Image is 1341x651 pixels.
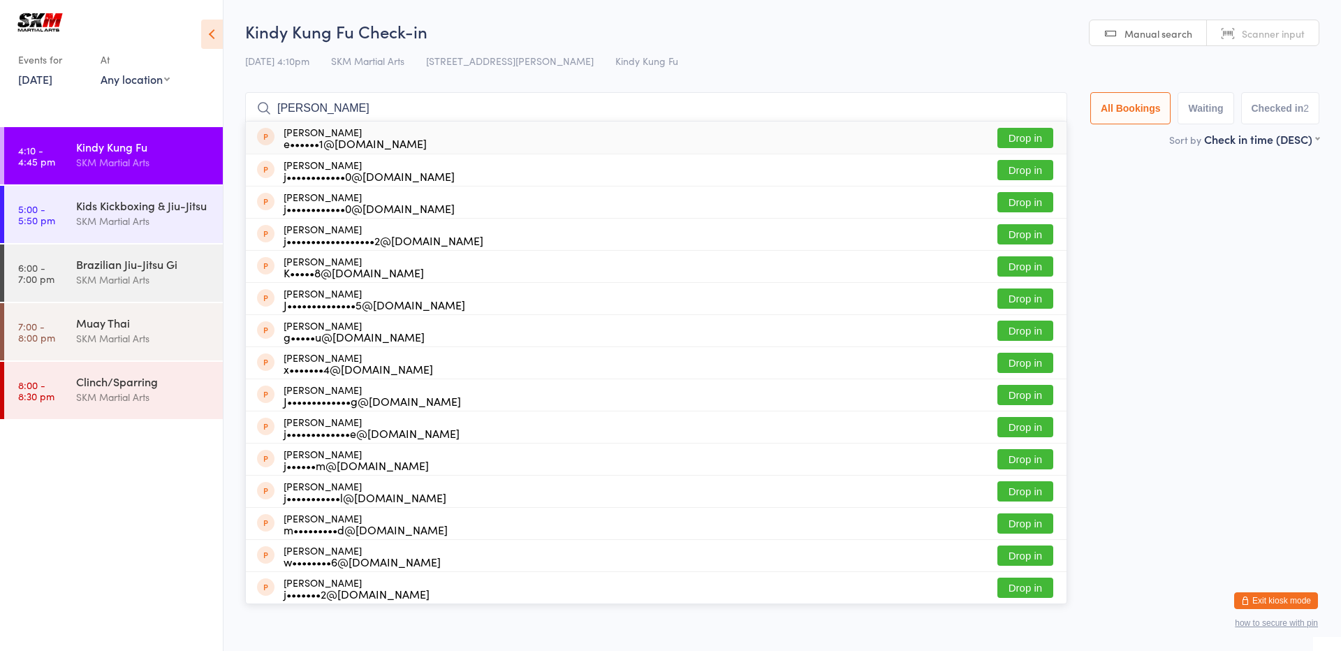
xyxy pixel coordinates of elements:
[76,213,211,229] div: SKM Martial Arts
[284,427,460,439] div: j•••••••••••••e@[DOMAIN_NAME]
[76,256,211,272] div: Brazilian Jiu-Jitsu Gi
[997,546,1053,566] button: Drop in
[1204,131,1319,147] div: Check in time (DESC)
[284,191,455,214] div: [PERSON_NAME]
[101,71,170,87] div: Any location
[76,198,211,213] div: Kids Kickboxing & Jiu-Jitsu
[1090,92,1171,124] button: All Bookings
[284,331,425,342] div: g•••••u@[DOMAIN_NAME]
[284,524,448,535] div: m•••••••••d@[DOMAIN_NAME]
[1303,103,1309,114] div: 2
[1178,92,1233,124] button: Waiting
[284,545,441,567] div: [PERSON_NAME]
[997,224,1053,244] button: Drop in
[615,54,678,68] span: Kindy Kung Fu
[76,272,211,288] div: SKM Martial Arts
[997,192,1053,212] button: Drop in
[284,556,441,567] div: w••••••••6@[DOMAIN_NAME]
[76,389,211,405] div: SKM Martial Arts
[1242,27,1305,41] span: Scanner input
[426,54,594,68] span: [STREET_ADDRESS][PERSON_NAME]
[997,481,1053,502] button: Drop in
[284,267,424,278] div: K•••••8@[DOMAIN_NAME]
[997,128,1053,148] button: Drop in
[245,92,1067,124] input: Search
[18,48,87,71] div: Events for
[18,379,54,402] time: 8:00 - 8:30 pm
[997,417,1053,437] button: Drop in
[284,352,433,374] div: [PERSON_NAME]
[1235,618,1318,628] button: how to secure with pin
[997,385,1053,405] button: Drop in
[284,395,461,407] div: J•••••••••••••g@[DOMAIN_NAME]
[14,10,66,34] img: SKM Martial Arts
[1234,592,1318,609] button: Exit kiosk mode
[284,481,446,503] div: [PERSON_NAME]
[18,203,55,226] time: 5:00 - 5:50 pm
[284,460,429,471] div: j••••••m@[DOMAIN_NAME]
[997,449,1053,469] button: Drop in
[284,256,424,278] div: [PERSON_NAME]
[76,374,211,389] div: Clinch/Sparring
[284,159,455,182] div: [PERSON_NAME]
[284,138,427,149] div: e••••••1@[DOMAIN_NAME]
[284,203,455,214] div: j••••••••••••0@[DOMAIN_NAME]
[997,513,1053,534] button: Drop in
[1241,92,1320,124] button: Checked in2
[284,299,465,310] div: J••••••••••••••5@[DOMAIN_NAME]
[76,315,211,330] div: Muay Thai
[997,353,1053,373] button: Drop in
[18,145,55,167] time: 4:10 - 4:45 pm
[4,244,223,302] a: 6:00 -7:00 pmBrazilian Jiu-Jitsu GiSKM Martial Arts
[18,321,55,343] time: 7:00 - 8:00 pm
[76,139,211,154] div: Kindy Kung Fu
[997,256,1053,277] button: Drop in
[284,416,460,439] div: [PERSON_NAME]
[997,578,1053,598] button: Drop in
[284,588,430,599] div: j•••••••2@[DOMAIN_NAME]
[284,288,465,310] div: [PERSON_NAME]
[18,262,54,284] time: 6:00 - 7:00 pm
[284,320,425,342] div: [PERSON_NAME]
[997,321,1053,341] button: Drop in
[284,126,427,149] div: [PERSON_NAME]
[331,54,404,68] span: SKM Martial Arts
[997,288,1053,309] button: Drop in
[101,48,170,71] div: At
[4,127,223,184] a: 4:10 -4:45 pmKindy Kung FuSKM Martial Arts
[284,513,448,535] div: [PERSON_NAME]
[284,235,483,246] div: j••••••••••••••••••2@[DOMAIN_NAME]
[284,492,446,503] div: j•••••••••••l@[DOMAIN_NAME]
[245,20,1319,43] h2: Kindy Kung Fu Check-in
[4,186,223,243] a: 5:00 -5:50 pmKids Kickboxing & Jiu-JitsuSKM Martial Arts
[1124,27,1192,41] span: Manual search
[284,384,461,407] div: [PERSON_NAME]
[1169,133,1201,147] label: Sort by
[284,577,430,599] div: [PERSON_NAME]
[284,224,483,246] div: [PERSON_NAME]
[997,160,1053,180] button: Drop in
[284,170,455,182] div: j••••••••••••0@[DOMAIN_NAME]
[4,303,223,360] a: 7:00 -8:00 pmMuay ThaiSKM Martial Arts
[76,154,211,170] div: SKM Martial Arts
[284,448,429,471] div: [PERSON_NAME]
[4,362,223,419] a: 8:00 -8:30 pmClinch/SparringSKM Martial Arts
[76,330,211,346] div: SKM Martial Arts
[245,54,309,68] span: [DATE] 4:10pm
[284,363,433,374] div: x•••••••4@[DOMAIN_NAME]
[18,71,52,87] a: [DATE]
